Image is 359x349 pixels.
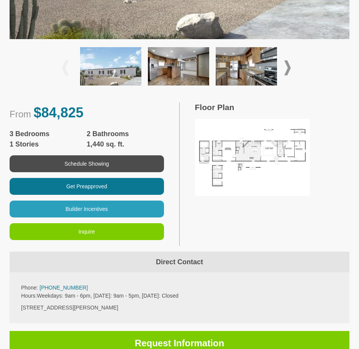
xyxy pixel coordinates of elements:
span: Phone: [21,285,38,291]
span: 1,440 sq. ft. [87,139,164,150]
span: 3 Bedrooms [10,129,87,139]
span: Hours: [21,293,37,299]
button: Get Preapproved [10,178,164,195]
h4: Direct Contact [10,252,349,272]
p: Weekdays: 9am - 6pm, [DATE]: 9am - 5pm, [DATE]: Closed [21,292,338,300]
span: 1 Stories [10,139,87,150]
div: [STREET_ADDRESS][PERSON_NAME] [21,304,338,312]
h3: Floor Plan [195,102,350,112]
button: Inquire [10,223,164,240]
span: 2 Bathrooms [87,129,164,139]
span: $84,825 [34,105,84,120]
button: Schedule Showing [10,155,164,172]
a: [PHONE_NUMBER] [39,285,88,291]
button: Builder Incentives [10,201,164,217]
span: From [10,109,31,119]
